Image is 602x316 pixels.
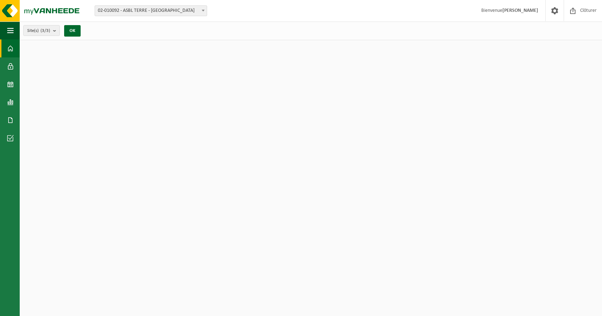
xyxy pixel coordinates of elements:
[27,25,50,36] span: Site(s)
[4,300,120,316] iframe: chat widget
[95,6,207,16] span: 02-010092 - ASBL TERRE - HERSTAL
[40,28,50,33] count: (3/3)
[502,8,538,13] strong: [PERSON_NAME]
[64,25,81,37] button: OK
[23,25,60,36] button: Site(s)(3/3)
[95,5,207,16] span: 02-010092 - ASBL TERRE - HERSTAL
